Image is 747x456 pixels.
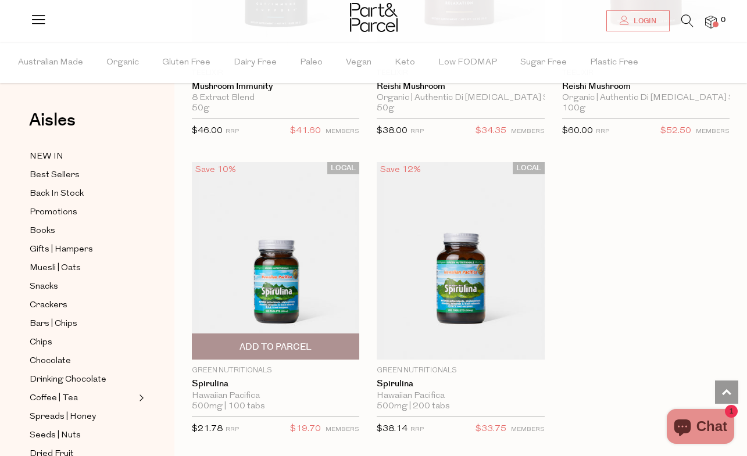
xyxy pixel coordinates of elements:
[520,42,567,83] span: Sugar Free
[705,16,717,28] a: 0
[240,341,312,353] span: Add To Parcel
[192,425,223,433] span: $21.78
[192,379,359,389] a: Spirulina
[30,428,135,443] a: Seeds | Nuts
[562,127,593,135] span: $60.00
[377,127,408,135] span: $38.00
[30,280,58,294] span: Snacks
[30,410,96,424] span: Spreads | Honey
[606,10,670,31] a: Login
[30,224,55,238] span: Books
[377,103,394,114] span: 50g
[377,391,544,401] div: Hawaiian Pacifica
[192,162,240,178] div: Save 10%
[226,128,239,135] small: RRP
[346,42,371,83] span: Vegan
[511,426,545,433] small: MEMBERS
[234,42,277,83] span: Dairy Free
[395,42,415,83] span: Keto
[162,42,210,83] span: Gluten Free
[30,373,106,387] span: Drinking Chocolate
[377,93,544,103] div: Organic | Authentic Di [MEDICAL_DATA] Source
[30,410,135,424] a: Spreads | Honey
[192,93,359,103] div: 8 Extract Blend
[596,128,609,135] small: RRP
[30,391,135,405] a: Coffee | Tea
[377,162,424,178] div: Save 12%
[30,372,135,387] a: Drinking Chocolate
[30,335,135,350] a: Chips
[631,16,656,26] span: Login
[511,128,545,135] small: MEMBERS
[30,224,135,238] a: Books
[30,317,135,331] a: Bars | Chips
[226,426,239,433] small: RRP
[377,379,544,389] a: Spirulina
[326,128,359,135] small: MEMBERS
[192,401,265,412] span: 500mg | 100 tabs
[192,391,359,401] div: Hawaiian Pacifica
[30,205,135,220] a: Promotions
[30,149,135,164] a: NEW IN
[30,336,52,350] span: Chips
[562,103,585,114] span: 100g
[29,107,76,133] span: Aisles
[30,150,63,164] span: NEW IN
[590,42,638,83] span: Plastic Free
[562,81,730,92] a: Reishi Mushroom
[30,354,71,368] span: Chocolate
[30,187,84,201] span: Back In Stock
[192,103,209,114] span: 50g
[410,128,424,135] small: RRP
[660,124,691,139] span: $52.50
[377,401,450,412] span: 500mg | 200 tabs
[290,422,321,437] span: $19.70
[30,261,135,275] a: Muesli | Oats
[30,243,93,257] span: Gifts | Hampers
[663,409,738,447] inbox-online-store-chat: Shopify online store chat
[192,127,223,135] span: $46.00
[192,365,359,376] p: Green Nutritionals
[30,317,77,331] span: Bars | Chips
[30,279,135,294] a: Snacks
[136,391,144,405] button: Expand/Collapse Coffee | Tea
[30,392,78,405] span: Coffee | Tea
[30,168,80,182] span: Best Sellers
[30,298,135,313] a: Crackers
[29,112,76,141] a: Aisles
[30,206,77,220] span: Promotions
[30,354,135,368] a: Chocolate
[326,426,359,433] small: MEMBERS
[438,42,497,83] span: Low FODMAP
[30,261,81,275] span: Muesli | Oats
[513,162,545,174] span: LOCAL
[696,128,730,135] small: MEMBERS
[476,124,506,139] span: $34.35
[562,93,730,103] div: Organic | Authentic Di [MEDICAL_DATA] Source
[30,299,67,313] span: Crackers
[410,426,424,433] small: RRP
[192,81,359,92] a: Mushroom Immunity
[192,162,359,360] img: Spirulina
[30,429,81,443] span: Seeds | Nuts
[30,168,135,182] a: Best Sellers
[377,81,544,92] a: Reishi Mushroom
[476,422,506,437] span: $33.75
[718,15,728,26] span: 0
[350,3,398,32] img: Part&Parcel
[30,186,135,201] a: Back In Stock
[377,162,544,360] img: Spirulina
[327,162,359,174] span: LOCAL
[192,333,359,360] button: Add To Parcel
[377,425,408,433] span: $38.14
[106,42,139,83] span: Organic
[18,42,83,83] span: Australian Made
[30,242,135,257] a: Gifts | Hampers
[377,365,544,376] p: Green Nutritionals
[290,124,321,139] span: $41.60
[300,42,323,83] span: Paleo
